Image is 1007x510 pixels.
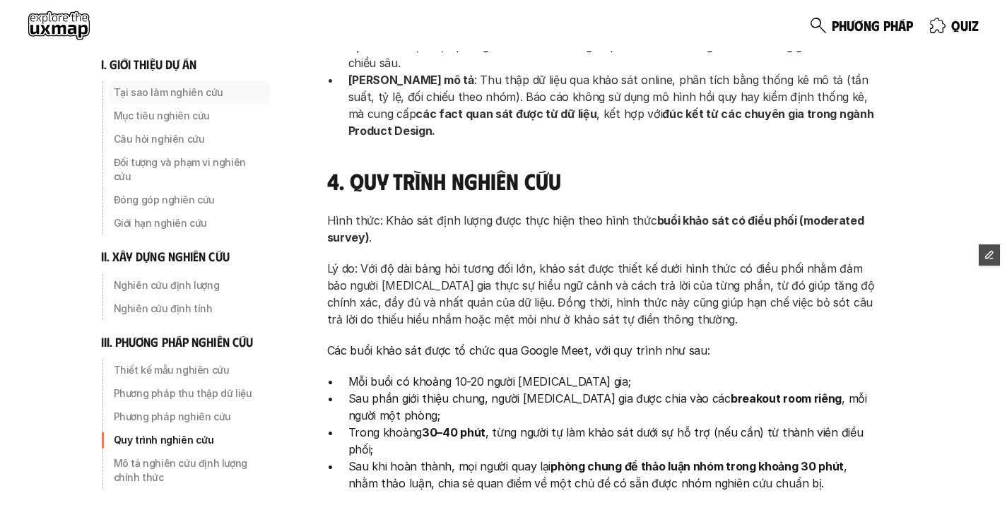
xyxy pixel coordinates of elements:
[101,212,271,235] a: Giới hạn nghiên cứu
[114,456,265,485] p: Mô tả nghiên cứu định lượng chính thức
[883,18,890,33] span: p
[114,132,265,146] p: Câu hỏi nghiên cứu
[832,18,839,33] span: p
[327,212,878,246] p: Hình thức: Khảo sát định lượng được thực hiện theo hình thức .
[101,334,254,350] h6: iii. phương pháp nghiên cứu
[101,189,271,211] a: Đóng góp nghiên cứu
[114,155,265,184] p: Đối tượng và phạm vi nghiên cứu
[968,18,972,33] span: i
[114,109,265,123] p: Mục tiêu nghiên cứu
[114,85,265,100] p: Tại sao làm nghiên cứu
[327,342,878,359] p: Các buổi khảo sát được tổ chức qua Google Meet, với quy trình như sau:
[847,18,854,33] span: ư
[951,18,960,33] span: q
[864,18,871,33] span: n
[114,278,265,292] p: Nghiên cứu định lượng
[348,424,878,458] p: Trong khoảng , từng người tự làm khảo sát dưới sự hỗ trợ (nếu cần) từ thành viên điều phối;
[811,11,913,40] a: phươngpháp
[101,405,271,428] a: Phương pháp nghiên cứu
[972,18,979,33] span: z
[348,390,878,424] p: Sau phần giới thiệu chung, người [MEDICAL_DATA] gia được chia vào các , mỗi người một phòng;
[348,107,877,138] strong: đúc kết từ các chuyên gia trong ngành Product Design.
[348,71,878,139] p: : Thu thập dữ liệu qua khảo sát online, phân tích bằng thống kê mô tả (tần suất, tỷ lệ, đối chiếu...
[101,151,271,188] a: Đối tượng và phạm vi nghiên cứu
[422,425,485,439] strong: 30–40 phút
[114,193,265,207] p: Đóng góp nghiên cứu
[101,249,230,265] h6: ii. xây dựng nghiên cứu
[114,363,265,377] p: Thiết kế mẫu nghiên cứu
[101,105,271,127] a: Mục tiêu nghiên cứu
[854,18,864,33] span: ơ
[930,11,979,40] a: quiz
[114,386,265,401] p: Phương pháp thu thập dữ liệu
[960,18,968,33] span: u
[114,302,265,316] p: Nghiên cứu định tính
[348,39,400,53] strong: Định tính:
[114,410,265,424] p: Phương pháp nghiên cứu
[839,18,847,33] span: h
[890,18,898,33] span: h
[906,18,913,33] span: p
[327,167,878,194] h4: 4. Quy trình nghiên cứu
[101,128,271,150] a: Câu hỏi nghiên cứu
[101,452,271,489] a: Mô tả nghiên cứu định lượng chính thức
[101,297,271,320] a: Nghiên cứu định tính
[348,373,878,390] p: Mỗi buổi có khoảng 10-20 người [MEDICAL_DATA] gia;
[101,359,271,381] a: Thiết kế mẫu nghiên cứu
[327,213,867,244] strong: buổi khảo sát có điều phối (moderated survey)
[898,18,906,33] span: á
[979,244,1000,266] button: Edit Framer Content
[101,274,271,297] a: Nghiên cứu định lượng
[101,81,271,104] a: Tại sao làm nghiên cứu
[327,260,878,328] p: Lý do: Với độ dài bảng hỏi tương đối lớn, khảo sát được thiết kế dưới hình thức có điều phối nhằm...
[348,37,878,71] p: Thực hiện phỏng vấn sâu và focus group với Product Designer để bổ sung góc nhìn và chiều sâu.
[101,429,271,451] a: Quy trình nghiên cứu
[114,433,265,447] p: Quy trình nghiên cứu
[101,382,271,405] a: Phương pháp thu thập dữ liệu
[871,18,880,33] span: g
[348,73,474,87] strong: [PERSON_NAME] mô tả
[731,391,842,405] strong: breakout room riêng
[348,458,878,492] p: Sau khi hoàn thành, mọi người quay lại , nhằm thảo luận, chia sẻ quan điểm về một chủ đề có sẵn đ...
[550,459,844,473] strong: phòng chung để thảo luận nhóm trong khoảng 30 phút
[114,216,265,230] p: Giới hạn nghiên cứu
[101,57,197,73] h6: i. giới thiệu dự án
[416,107,596,121] strong: các fact quan sát được từ dữ liệu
